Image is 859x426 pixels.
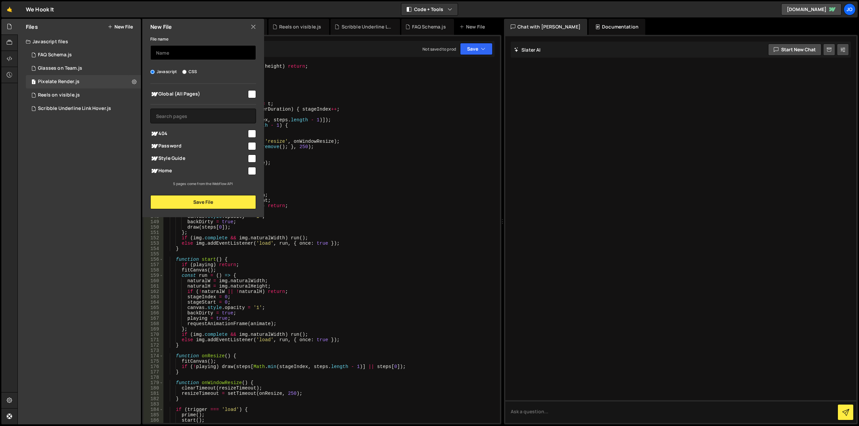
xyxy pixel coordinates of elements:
a: Jo [844,3,856,15]
input: Name [150,45,256,60]
div: 167 [144,316,163,321]
div: Documentation [589,19,645,35]
a: [DOMAIN_NAME] [781,3,842,15]
div: 149 [144,219,163,225]
button: Code + Tools [401,3,458,15]
span: 404 [150,130,247,138]
div: 164 [144,300,163,305]
div: 170 [144,332,163,337]
div: 174 [144,353,163,359]
div: FAQ Schema.js [38,52,72,58]
button: Save File [150,195,256,209]
div: 153 [144,241,163,246]
label: File name [150,36,168,43]
input: Search pages [150,109,256,123]
div: 165 [144,305,163,310]
div: 177 [144,369,163,375]
div: 184 [144,407,163,412]
input: Javascript [150,70,155,74]
div: Javascript files [18,35,141,48]
div: 162 [144,289,163,294]
div: 16958/46495.js [26,48,141,62]
div: 16958/46499.js [26,62,141,75]
div: 156 [144,257,163,262]
div: New File [459,23,488,30]
div: 179 [144,380,163,385]
div: Glasses on Team.js [38,65,82,71]
button: Start new chat [768,44,821,56]
div: Chat with [PERSON_NAME] [504,19,587,35]
div: 171 [144,337,163,343]
small: 5 pages come from the Webflow API [173,181,233,186]
div: 158 [144,267,163,273]
div: 154 [144,246,163,251]
div: Reels on visible.js [279,23,321,30]
div: 168 [144,321,163,326]
div: 181 [144,391,163,396]
div: 160 [144,278,163,284]
div: 151 [144,230,163,235]
div: 16958/46498.js [26,88,141,102]
input: CSS [182,70,187,74]
span: Style Guide [150,155,247,163]
div: Scribble Underline Link Hover.js [26,102,141,115]
span: Home [150,167,247,175]
div: 159 [144,273,163,278]
div: 163 [144,294,163,300]
div: 150 [144,225,163,230]
div: Scribble Underline Link Hover.js [342,23,392,30]
a: 🤙 [1,1,18,17]
div: 185 [144,412,163,418]
label: CSS [182,68,197,75]
div: 186 [144,418,163,423]
div: 16958/46500.js [26,75,141,88]
h2: New File [150,23,172,31]
div: 183 [144,402,163,407]
div: Scribble Underline Link Hover.js [38,106,111,112]
div: 155 [144,251,163,257]
span: Password [150,142,247,150]
div: 182 [144,396,163,402]
span: Global (All Pages) [150,90,247,98]
div: 172 [144,343,163,348]
div: 166 [144,310,163,316]
div: We Hook It [26,5,54,13]
div: Not saved to prod [422,46,456,52]
div: FAQ Schema.js [412,23,446,30]
div: 173 [144,348,163,353]
div: 180 [144,385,163,391]
div: 175 [144,359,163,364]
span: 1 [32,80,36,85]
div: Reels on visible.js [38,92,80,98]
div: Pixelate Render.js [38,79,80,85]
button: Save [460,43,493,55]
div: 157 [144,262,163,267]
div: 161 [144,284,163,289]
h2: Slater AI [514,47,541,53]
div: 152 [144,235,163,241]
div: 178 [144,375,163,380]
button: New File [108,24,133,29]
div: 169 [144,326,163,332]
label: Javascript [150,68,177,75]
h2: Files [26,23,38,31]
div: 176 [144,364,163,369]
